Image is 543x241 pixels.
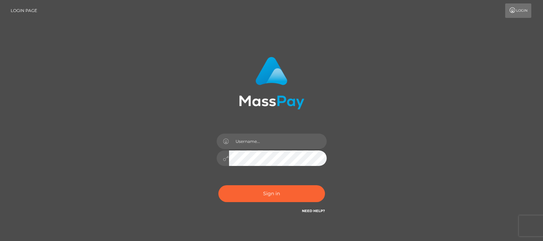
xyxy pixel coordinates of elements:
[11,3,37,18] a: Login Page
[229,134,327,149] input: Username...
[302,209,325,213] a: Need Help?
[505,3,531,18] a: Login
[218,185,325,202] button: Sign in
[239,57,304,109] img: MassPay Login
